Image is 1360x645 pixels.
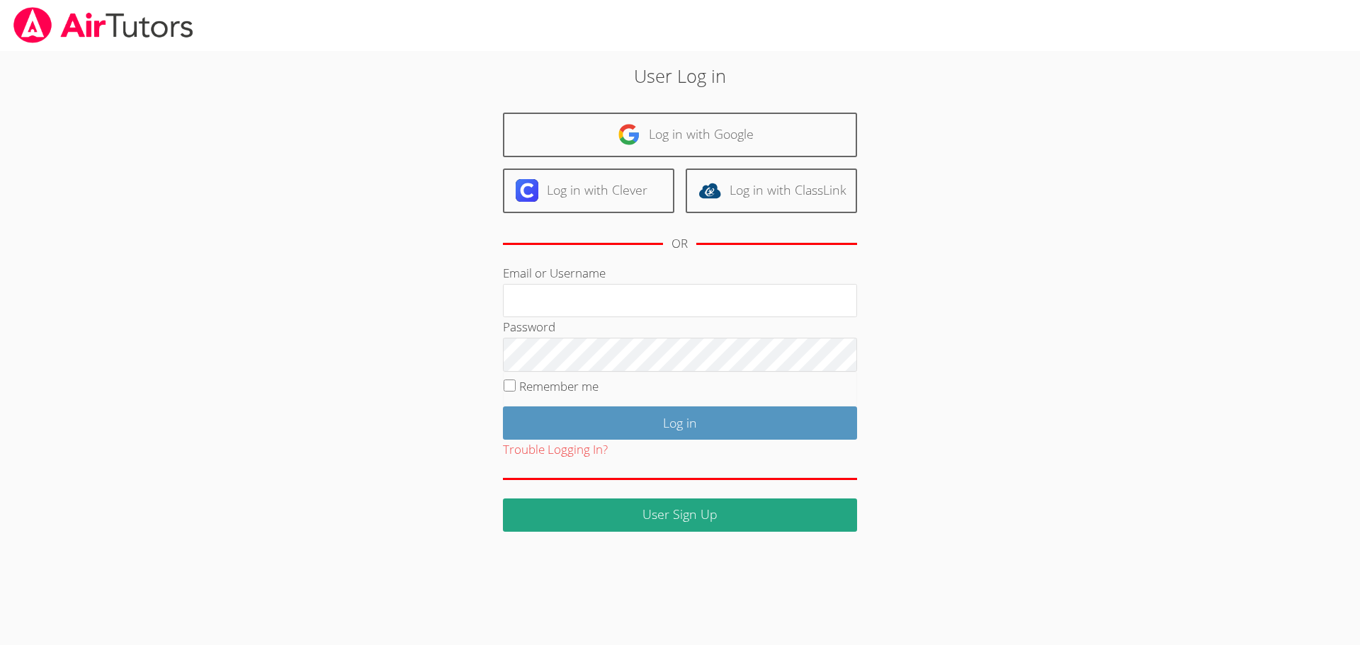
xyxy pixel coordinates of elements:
h2: User Log in [313,62,1048,89]
label: Password [503,319,555,335]
img: google-logo-50288ca7cdecda66e5e0955fdab243c47b7ad437acaf1139b6f446037453330a.svg [618,123,640,146]
button: Trouble Logging In? [503,440,608,460]
input: Log in [503,406,857,440]
label: Email or Username [503,265,606,281]
label: Remember me [519,378,599,394]
a: Log in with ClassLink [686,169,857,213]
div: OR [671,234,688,254]
a: Log in with Clever [503,169,674,213]
a: User Sign Up [503,498,857,532]
a: Log in with Google [503,113,857,157]
img: airtutors_banner-c4298cdbf04f3fff15de1276eac7730deb9818008684d7c2e4769d2f7ddbe033.png [12,7,195,43]
img: clever-logo-6eab21bc6e7a338710f1a6ff85c0baf02591cd810cc4098c63d3a4b26e2feb20.svg [516,179,538,202]
img: classlink-logo-d6bb404cc1216ec64c9a2012d9dc4662098be43eaf13dc465df04b49fa7ab582.svg [698,179,721,202]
